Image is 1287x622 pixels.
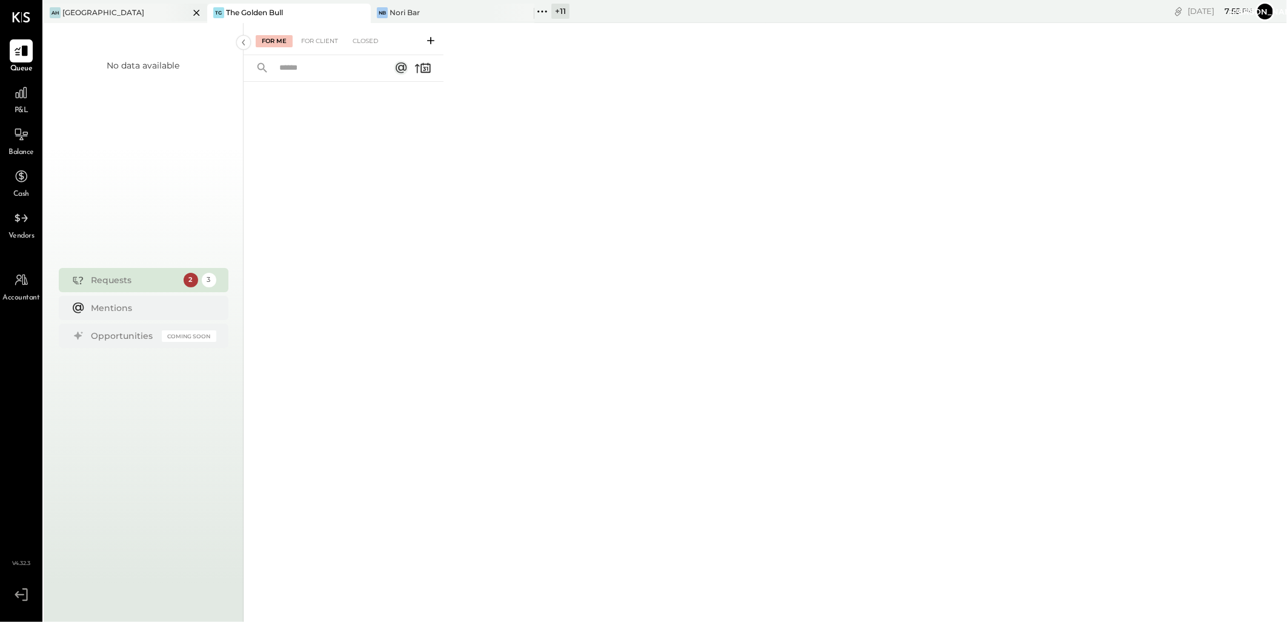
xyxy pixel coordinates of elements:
div: 3 [202,273,216,287]
a: Balance [1,123,42,158]
div: Closed [347,35,384,47]
div: [DATE] [1188,5,1252,17]
div: + 11 [551,4,570,19]
span: Queue [10,64,33,75]
div: Nori Bar [390,7,420,18]
div: Requests [91,274,178,286]
div: [GEOGRAPHIC_DATA] [62,7,144,18]
a: P&L [1,81,42,116]
div: For Me [256,35,293,47]
div: The Golden Bull [226,7,283,18]
span: Cash [13,189,29,200]
a: Queue [1,39,42,75]
a: Cash [1,165,42,200]
div: For Client [295,35,344,47]
div: Opportunities [91,330,156,342]
div: copy link [1172,5,1185,18]
div: 2 [184,273,198,287]
a: Vendors [1,207,42,242]
div: No data available [107,59,180,72]
span: Accountant [3,293,40,304]
span: Vendors [8,231,35,242]
span: Balance [8,147,34,158]
div: AH [50,7,61,18]
div: Mentions [91,302,210,314]
span: P&L [15,105,28,116]
a: Accountant [1,269,42,304]
div: TG [213,7,224,18]
div: Coming Soon [162,330,216,342]
button: [PERSON_NAME] [1255,2,1275,21]
div: NB [377,7,388,18]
